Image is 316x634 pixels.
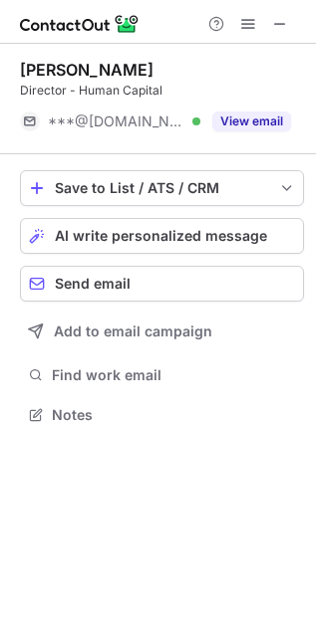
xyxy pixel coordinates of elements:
[20,361,304,389] button: Find work email
[54,323,212,339] span: Add to email campaign
[20,266,304,302] button: Send email
[55,276,131,292] span: Send email
[52,366,296,384] span: Find work email
[20,12,140,36] img: ContactOut v5.3.10
[52,406,296,424] span: Notes
[20,218,304,254] button: AI write personalized message
[55,228,267,244] span: AI write personalized message
[20,401,304,429] button: Notes
[20,314,304,349] button: Add to email campaign
[20,170,304,206] button: save-profile-one-click
[55,180,269,196] div: Save to List / ATS / CRM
